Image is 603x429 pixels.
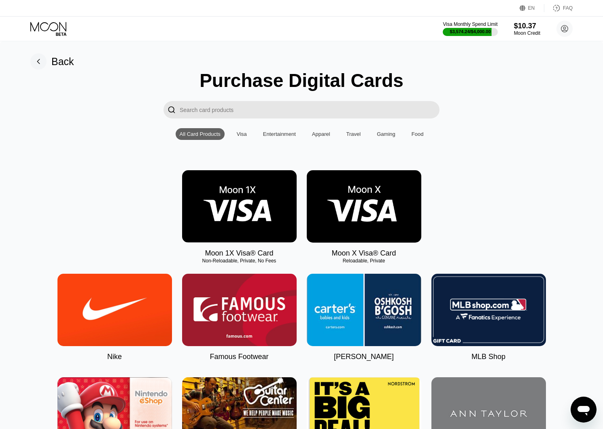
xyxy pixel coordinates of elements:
[30,53,74,70] div: Back
[308,128,334,140] div: Apparel
[307,258,421,264] div: Reloadable, Private
[180,131,221,137] div: All Card Products
[263,131,296,137] div: Entertainment
[408,128,428,140] div: Food
[514,22,540,30] div: $10.37
[205,249,273,258] div: Moon 1X Visa® Card
[200,70,403,91] div: Purchase Digital Cards
[312,131,330,137] div: Apparel
[182,258,297,264] div: Non-Reloadable, Private, No Fees
[233,128,251,140] div: Visa
[544,4,573,12] div: FAQ
[107,353,122,361] div: Nike
[520,4,544,12] div: EN
[528,5,535,11] div: EN
[563,5,573,11] div: FAQ
[571,397,597,423] iframe: Button to launch messaging window, conversation in progress
[342,128,365,140] div: Travel
[514,30,540,36] div: Moon Credit
[334,353,394,361] div: [PERSON_NAME]
[373,128,399,140] div: Gaming
[412,131,424,137] div: Food
[168,105,176,114] div: 
[237,131,247,137] div: Visa
[180,101,440,118] input: Search card products
[443,21,497,36] div: Visa Monthly Spend Limit$3,574.24/$4,000.00
[346,131,361,137] div: Travel
[471,353,505,361] div: MLB Shop
[331,249,396,258] div: Moon X Visa® Card
[51,56,74,68] div: Back
[514,22,540,36] div: $10.37Moon Credit
[450,29,491,34] div: $3,574.24 / $4,000.00
[259,128,300,140] div: Entertainment
[443,21,497,27] div: Visa Monthly Spend Limit
[163,101,180,118] div: 
[210,353,268,361] div: Famous Footwear
[176,128,225,140] div: All Card Products
[377,131,395,137] div: Gaming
